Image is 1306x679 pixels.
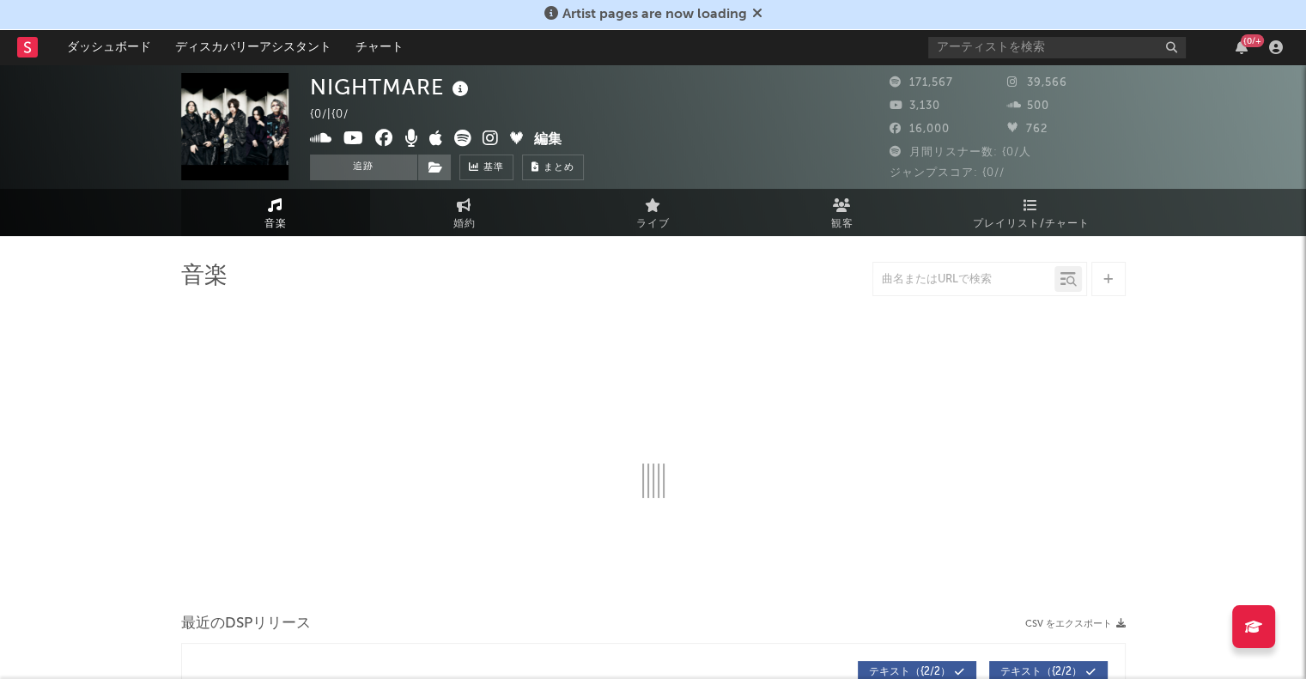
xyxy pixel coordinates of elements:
[873,273,1054,287] input: 曲名またはURLで検索
[310,73,473,101] div: NIGHTMARE
[181,189,370,236] a: 音楽
[890,77,953,88] span: 171,567
[264,214,287,234] span: 音楽
[310,105,368,125] div: {0/ | {0/
[544,163,574,173] span: まとめ
[483,158,504,179] span: 基準
[163,30,343,64] a: ディスカバリーアシスタント
[973,214,1090,234] span: プレイリスト/チャート
[522,155,584,180] button: まとめ
[1236,40,1248,54] button: {0/+
[559,189,748,236] a: ライブ
[890,147,1031,158] span: 月間リスナー数: {0/人
[310,155,417,180] button: 追跡
[534,130,562,151] button: 編集
[831,214,853,234] span: 観客
[343,30,416,64] a: チャート
[748,189,937,236] a: 観客
[890,100,940,112] span: 3,130
[1007,124,1048,135] span: 762
[890,167,1005,179] span: ジャンプスコア: {0//
[636,214,670,234] span: ライブ
[562,8,747,21] span: Artist pages are now loading
[55,30,163,64] a: ダッシュボード
[453,214,476,234] span: 婚約
[937,189,1126,236] a: プレイリスト/チャート
[181,614,311,634] span: 最近のDSPリリース
[928,37,1186,58] input: アーティストを検索
[1007,100,1049,112] span: 500
[869,667,951,677] span: テキスト （{2/2）
[1241,34,1264,47] div: {0/+
[459,155,513,180] a: 基準
[1007,77,1067,88] span: 39,566
[1025,619,1126,629] button: CSV をエクスポート
[1000,667,1082,677] span: テキスト （{2/2）
[890,124,950,135] span: 16,000
[370,189,559,236] a: 婚約
[752,8,762,21] span: 却下する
